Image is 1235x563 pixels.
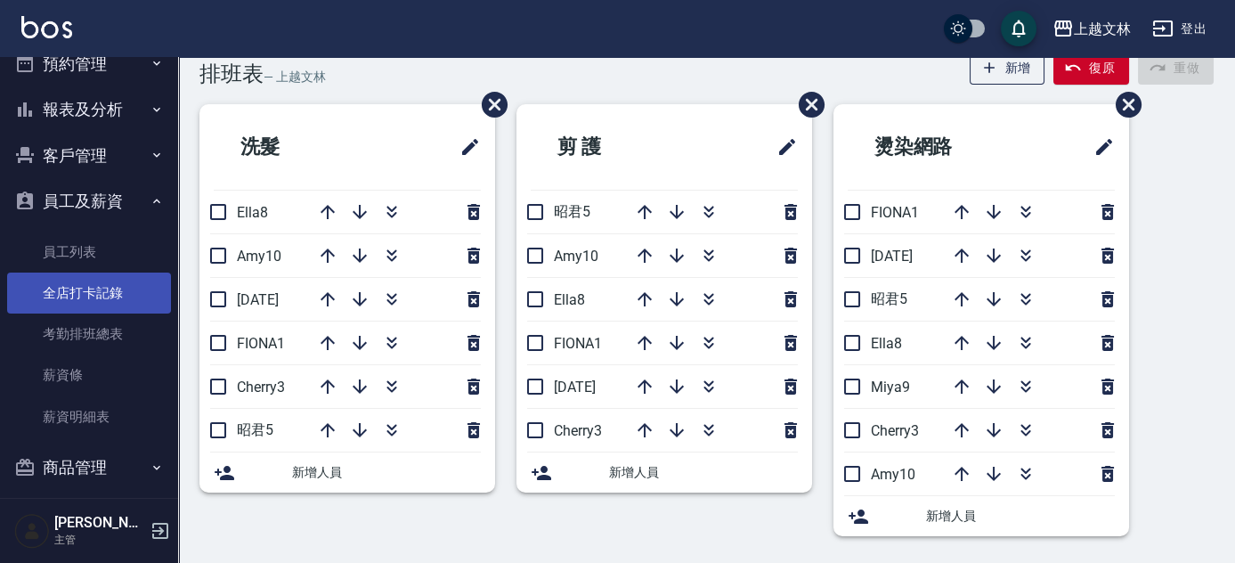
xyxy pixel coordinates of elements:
a: 全店打卡記錄 [7,273,171,314]
button: 報表及分析 [7,86,171,133]
span: 修改班表的標題 [766,126,798,168]
button: 復原 [1053,52,1129,85]
span: 修改班表的標題 [449,126,481,168]
span: FIONA1 [554,335,602,352]
span: Ella8 [871,335,902,352]
p: 主管 [54,532,145,548]
span: Cherry3 [554,422,602,439]
div: 新增人員 [199,453,495,493]
img: Person [14,513,50,549]
span: 新增人員 [926,507,1115,526]
span: [DATE] [554,379,596,396]
a: 薪資明細表 [7,396,171,437]
button: 新增 [970,52,1045,85]
a: 薪資條 [7,355,171,396]
span: 刪除班表 [785,78,827,131]
button: 上越文林 [1045,11,1138,47]
h2: 燙染網路 [848,115,1031,179]
button: save [1001,11,1036,46]
button: 商品管理 [7,445,171,491]
h6: — 上越文林 [264,68,326,86]
span: 刪除班表 [468,78,510,131]
span: Amy10 [554,248,598,265]
span: [DATE] [237,291,279,308]
span: [DATE] [871,248,913,265]
span: 刪除班表 [1102,78,1144,131]
span: Cherry3 [237,379,285,396]
img: Logo [21,16,72,38]
h3: 排班表 [199,61,264,86]
button: 登出 [1145,12,1214,45]
span: 昭君5 [237,421,273,438]
h2: 剪 護 [531,115,696,179]
button: 客戶管理 [7,133,171,179]
div: 新增人員 [833,496,1129,536]
h5: [PERSON_NAME] [54,514,145,532]
button: 預約管理 [7,41,171,87]
div: 新增人員 [516,453,812,493]
span: FIONA1 [871,204,919,221]
span: 昭君5 [554,203,590,220]
span: Miya9 [871,379,910,396]
button: 員工及薪資 [7,178,171,224]
h2: 洗髮 [214,115,378,179]
a: 員工列表 [7,232,171,273]
span: 新增人員 [292,463,481,482]
a: 考勤排班總表 [7,314,171,355]
div: 上越文林 [1074,18,1131,40]
span: Ella8 [554,291,585,308]
span: Amy10 [237,248,281,265]
span: FIONA1 [237,335,285,352]
span: Ella8 [237,204,268,221]
span: Cherry3 [871,422,919,439]
span: 修改班表的標題 [1083,126,1115,168]
span: 新增人員 [609,463,798,482]
span: 昭君5 [871,290,907,307]
button: 資料設定 [7,490,171,536]
span: Amy10 [871,466,915,483]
